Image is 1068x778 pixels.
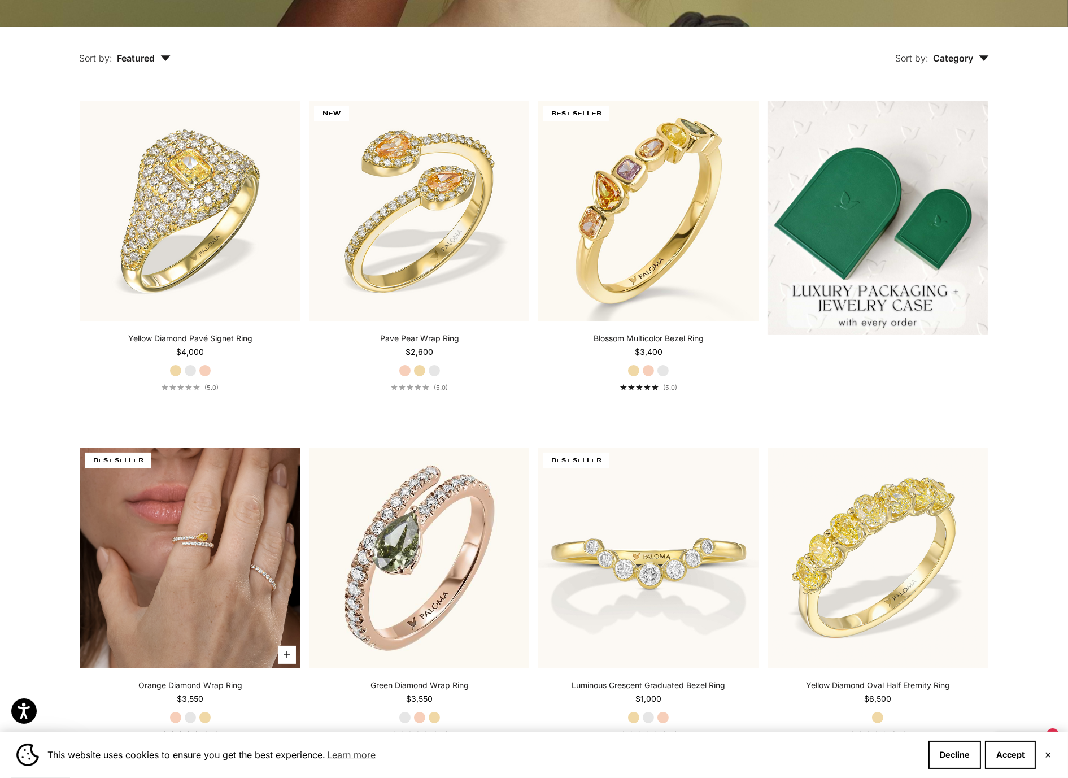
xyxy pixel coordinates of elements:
button: Sort by: Featured [53,27,197,74]
a: Orange Diamond Wrap Ring [138,680,242,691]
button: Close [1044,751,1052,758]
a: 5.0 out of 5.0 stars(5.0) [162,384,219,392]
div: 5.0 out of 5.0 stars [162,384,200,390]
span: BEST SELLER [543,106,609,121]
button: Accept [985,741,1036,769]
a: 5.0 out of 5.0 stars(5.0) [391,731,448,738]
span: Sort by: [79,53,112,64]
img: #YellowGold [538,101,759,321]
sale-price: $6,500 [864,693,891,705]
span: (5.0) [892,731,906,738]
sale-price: $1,000 [635,693,661,705]
a: Yellow Diamond Oval Half Eternity Ring [806,680,950,691]
a: Yellow Diamond Pavé Signet Ring [128,333,252,344]
img: #YellowGold [768,448,988,668]
img: #RoseGold [309,448,530,668]
img: #YellowGold [538,448,759,668]
span: This website uses cookies to ensure you get the best experience. [47,746,919,763]
span: BEST SELLER [543,453,609,468]
div: 5.0 out of 5.0 stars [391,731,429,737]
span: (5.0) [204,731,219,738]
img: #YellowGold [80,101,300,321]
span: BEST SELLER [85,453,151,468]
div: 5.0 out of 5.0 stars [620,384,659,390]
span: (5.0) [434,731,448,738]
span: Category [933,53,989,64]
a: 5.0 out of 5.0 stars(5.0) [620,384,677,392]
span: (5.0) [663,731,677,738]
span: Featured [117,53,171,64]
span: NEW [314,106,349,121]
a: Luminous Crescent Graduated Bezel Ring [572,680,725,691]
a: Green Diamond Wrap Ring [370,680,469,691]
span: Sort by: [895,53,928,64]
div: 5.0 out of 5.0 stars [849,731,888,737]
img: Cookie banner [16,744,39,766]
img: #YellowGold #RoseGold #WhiteGold [80,448,300,668]
span: (5.0) [434,384,448,392]
span: (5.0) [663,384,677,392]
sale-price: $3,550 [177,693,203,705]
sale-price: $3,550 [406,693,433,705]
button: Sort by: Category [869,27,1015,74]
button: Decline [928,741,981,769]
a: 5.0 out of 5.0 stars(5.0) [162,731,219,738]
a: Learn more [325,746,377,763]
a: 5.0 out of 5.0 stars(5.0) [620,731,677,738]
img: #YellowGold [309,101,530,321]
a: 5.0 out of 5.0 stars(5.0) [391,384,448,392]
span: (5.0) [204,384,219,392]
div: 5.0 out of 5.0 stars [162,731,200,737]
a: Pave Pear Wrap Ring [380,333,459,344]
div: 5.0 out of 5.0 stars [620,731,659,737]
sale-price: $3,400 [635,346,662,358]
a: Blossom Multicolor Bezel Ring [594,333,704,344]
sale-price: $2,600 [406,346,433,358]
a: 5.0 out of 5.0 stars(5.0) [849,731,906,738]
sale-price: $4,000 [176,346,204,358]
a: #YellowGold #WhiteGold #RoseGold [80,101,300,321]
div: 5.0 out of 5.0 stars [391,384,429,390]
